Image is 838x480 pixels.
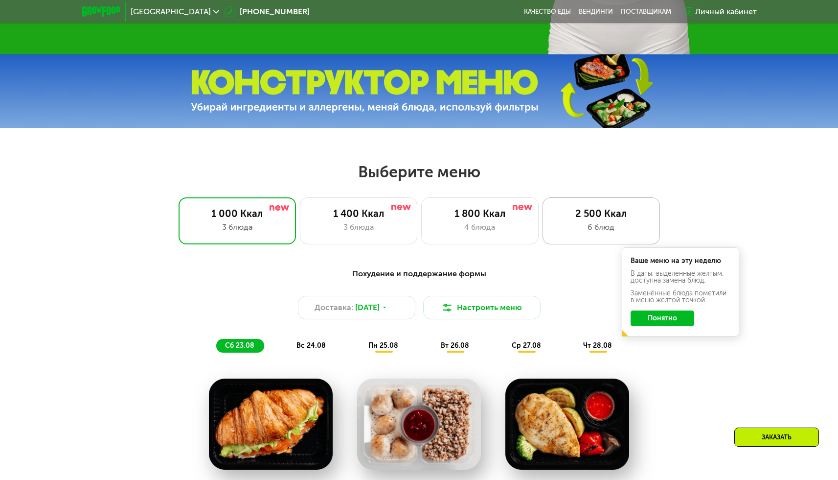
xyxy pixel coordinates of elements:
[423,296,541,319] button: Настроить меню
[631,258,730,264] div: Ваше меню на эту неделю
[631,290,730,304] div: Заменённые блюда пометили в меню жёлтой точкой.
[631,270,730,284] div: В даты, выделенные желтым, доступна замена блюд.
[189,208,286,219] div: 1 000 Ккал
[621,8,671,16] div: поставщикам
[189,221,286,233] div: 3 блюда
[579,8,613,16] a: Вендинги
[355,302,380,313] span: [DATE]
[695,6,757,18] div: Личный кабинет
[512,341,541,350] span: ср 27.08
[524,8,571,16] a: Качество еды
[734,428,819,447] div: Заказать
[583,341,612,350] span: чт 28.08
[431,221,528,233] div: 4 блюда
[315,302,353,313] span: Доставка:
[441,341,469,350] span: вт 26.08
[368,341,398,350] span: пн 25.08
[310,221,407,233] div: 3 блюда
[310,208,407,219] div: 1 400 Ккал
[225,341,254,350] span: сб 23.08
[131,8,211,16] span: [GEOGRAPHIC_DATA]
[296,341,326,350] span: вс 24.08
[31,162,807,182] h2: Выберите меню
[553,208,650,219] div: 2 500 Ккал
[431,208,528,219] div: 1 800 Ккал
[224,6,310,18] a: [PHONE_NUMBER]
[553,221,650,233] div: 6 блюд
[631,311,694,326] button: Понятно
[130,268,709,280] div: Похудение и поддержание формы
